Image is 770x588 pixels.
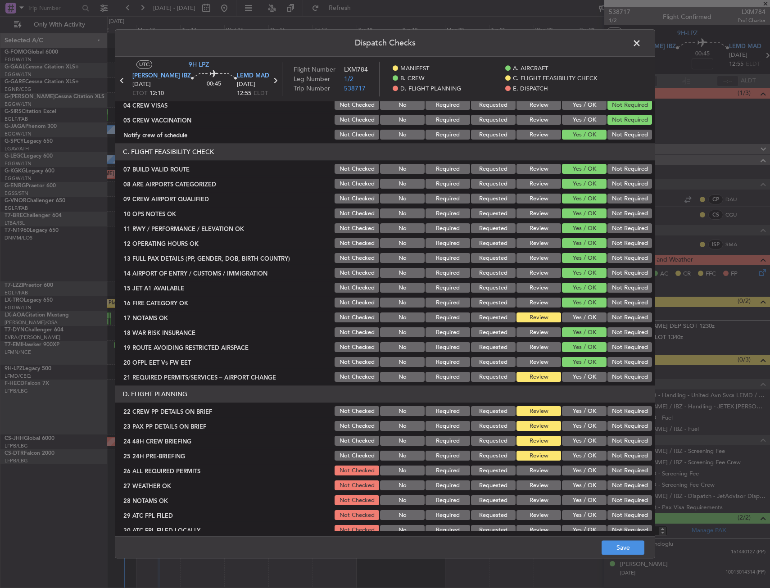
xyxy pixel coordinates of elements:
[562,525,607,535] button: Yes / OK
[562,179,607,189] button: Yes / OK
[562,328,607,338] button: Yes / OK
[607,164,652,174] button: Not Required
[607,313,652,323] button: Not Required
[562,372,607,382] button: Yes / OK
[562,115,607,125] button: Yes / OK
[607,194,652,204] button: Not Required
[607,283,652,293] button: Not Required
[562,511,607,520] button: Yes / OK
[562,239,607,249] button: Yes / OK
[115,30,655,57] header: Dispatch Checks
[607,268,652,278] button: Not Required
[562,209,607,219] button: Yes / OK
[607,343,652,353] button: Not Required
[602,541,644,555] button: Save
[607,451,652,461] button: Not Required
[562,224,607,234] button: Yes / OK
[562,130,607,140] button: Yes / OK
[562,313,607,323] button: Yes / OK
[562,100,607,110] button: Yes / OK
[562,481,607,491] button: Yes / OK
[562,283,607,293] button: Yes / OK
[607,328,652,338] button: Not Required
[607,115,652,125] button: Not Required
[562,421,607,431] button: Yes / OK
[607,209,652,219] button: Not Required
[607,525,652,535] button: Not Required
[562,436,607,446] button: Yes / OK
[607,481,652,491] button: Not Required
[562,194,607,204] button: Yes / OK
[607,496,652,506] button: Not Required
[562,496,607,506] button: Yes / OK
[607,407,652,416] button: Not Required
[607,100,652,110] button: Not Required
[607,372,652,382] button: Not Required
[562,466,607,476] button: Yes / OK
[607,253,652,263] button: Not Required
[607,298,652,308] button: Not Required
[562,357,607,367] button: Yes / OK
[562,298,607,308] button: Yes / OK
[607,357,652,367] button: Not Required
[607,179,652,189] button: Not Required
[562,451,607,461] button: Yes / OK
[607,511,652,520] button: Not Required
[607,224,652,234] button: Not Required
[607,239,652,249] button: Not Required
[607,436,652,446] button: Not Required
[562,343,607,353] button: Yes / OK
[562,407,607,416] button: Yes / OK
[607,421,652,431] button: Not Required
[607,130,652,140] button: Not Required
[562,253,607,263] button: Yes / OK
[607,466,652,476] button: Not Required
[562,164,607,174] button: Yes / OK
[562,268,607,278] button: Yes / OK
